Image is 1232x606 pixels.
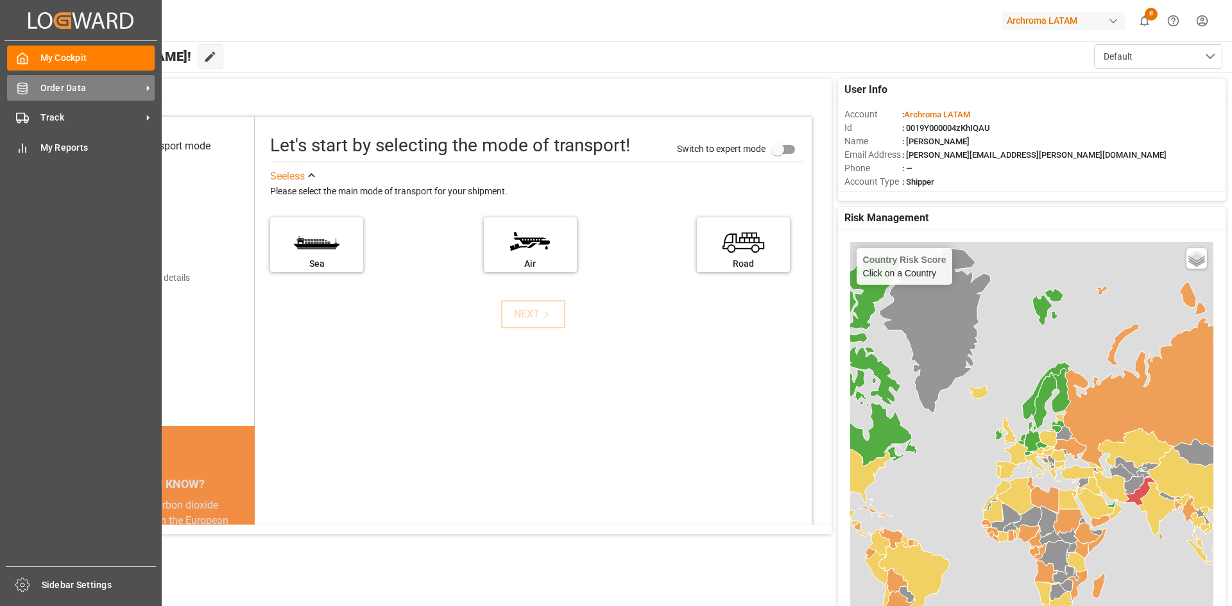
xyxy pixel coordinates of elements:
span: Risk Management [844,210,928,226]
span: Email Address [844,148,902,162]
span: My Reports [40,141,155,155]
span: Switch to expert mode [677,143,766,153]
span: Account Type [844,175,902,189]
div: Sea [277,257,357,271]
span: Phone [844,162,902,175]
a: My Cockpit [7,46,155,71]
span: Archroma LATAM [904,110,970,119]
div: Archroma LATAM [1002,12,1125,30]
span: : [PERSON_NAME] [902,137,970,146]
span: : [PERSON_NAME][EMAIL_ADDRESS][PERSON_NAME][DOMAIN_NAME] [902,150,1167,160]
button: NEXT [501,300,565,328]
div: See less [270,169,305,184]
span: : — [902,164,912,173]
a: My Reports [7,135,155,160]
a: Layers [1186,248,1207,269]
span: My Cockpit [40,51,155,65]
button: show 8 new notifications [1130,6,1159,35]
span: Id [844,121,902,135]
div: NEXT [514,307,553,322]
span: : Shipper [902,177,934,187]
span: Track [40,111,142,124]
div: Let's start by selecting the mode of transport! [270,132,630,159]
span: Order Data [40,81,142,95]
button: next slide / item [237,498,255,575]
span: Hello [PERSON_NAME]! [53,44,191,69]
div: Please select the main mode of transport for your shipment. [270,184,803,199]
div: DID YOU KNOW? [69,471,255,498]
button: Archroma LATAM [1002,8,1130,33]
span: Sidebar Settings [42,578,157,592]
span: : 0019Y000004zKhIQAU [902,123,990,133]
span: Name [844,135,902,148]
div: In [DATE], carbon dioxide emissions from the European Union's transport sector reached 982 millio... [85,498,239,559]
div: Click on a Country [863,255,946,278]
button: Help Center [1159,6,1188,35]
div: Air [490,257,570,271]
div: Road [703,257,783,271]
h4: Country Risk Score [863,255,946,265]
span: User Info [844,82,887,97]
span: Account [844,108,902,121]
span: 8 [1145,8,1158,21]
span: : [902,110,970,119]
span: Default [1104,50,1133,63]
button: open menu [1094,44,1222,69]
